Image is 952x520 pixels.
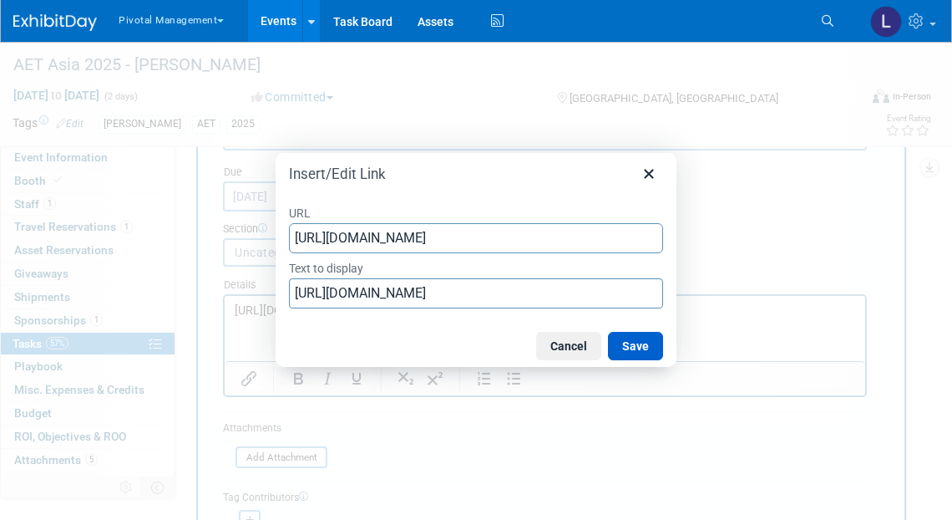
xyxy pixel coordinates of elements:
[276,153,676,367] div: Insert/Edit Link
[10,7,631,23] p: [URL][DOMAIN_NAME]
[635,160,663,188] button: Close
[9,7,632,23] body: Rich Text Area. Press ALT-0 for help.
[608,332,663,360] button: Save
[536,332,601,360] button: Cancel
[289,165,386,183] h1: Insert/Edit Link
[289,201,663,223] label: URL
[289,257,663,278] label: Text to display
[13,14,97,31] img: ExhibitDay
[870,6,902,38] img: Leslie Pelton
